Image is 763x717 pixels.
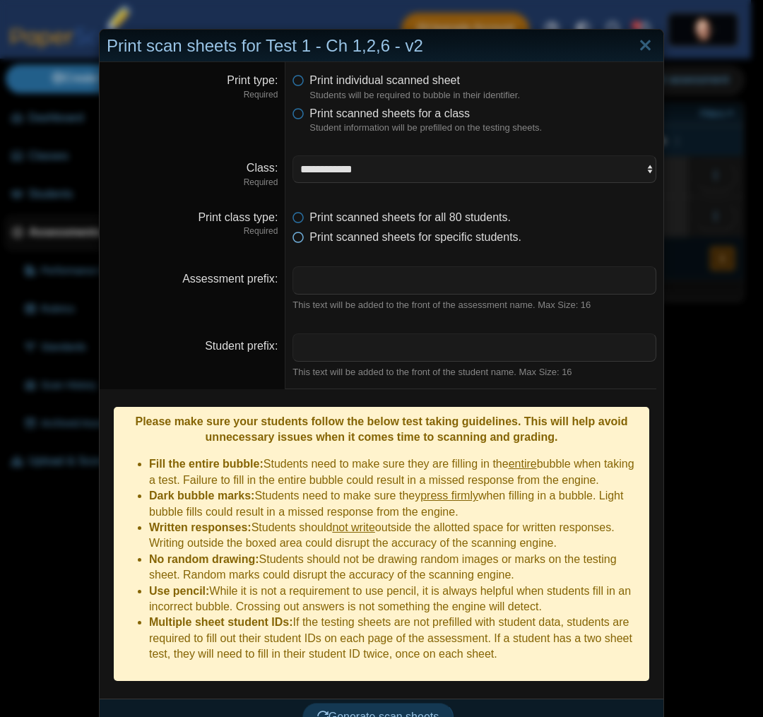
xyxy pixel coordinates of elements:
[309,211,511,223] span: Print scanned sheets for all 80 students.
[309,231,521,243] span: Print scanned sheets for specific students.
[509,458,537,470] u: entire
[149,488,642,520] li: Students need to make sure they when filling in a bubble. Light bubble fills could result in a mi...
[309,107,470,119] span: Print scanned sheets for a class
[198,211,278,223] label: Print class type
[205,340,278,352] label: Student prefix
[149,521,252,533] b: Written responses:
[149,583,642,615] li: While it is not a requirement to use pencil, it is always helpful when students fill in an incorr...
[107,177,278,189] dfn: Required
[227,74,278,86] label: Print type
[149,490,254,502] b: Dark bubble marks:
[107,89,278,101] dfn: Required
[149,456,642,488] li: Students need to make sure they are filling in the bubble when taking a test. Failure to fill in ...
[634,34,656,58] a: Close
[292,299,656,312] div: This text will be added to the front of the assessment name. Max Size: 16
[332,521,374,533] u: not write
[149,520,642,552] li: Students should outside the allotted space for written responses. Writing outside the boxed area ...
[149,458,264,470] b: Fill the entire bubble:
[420,490,478,502] u: press firmly
[149,615,642,662] li: If the testing sheets are not prefilled with student data, students are required to fill out thei...
[100,30,663,63] div: Print scan sheets for Test 1 - Ch 1,2,6 - v2
[309,89,656,102] dfn: Students will be required to bubble in their identifier.
[247,162,278,174] label: Class
[292,366,656,379] div: This text will be added to the front of the student name. Max Size: 16
[107,225,278,237] dfn: Required
[149,553,259,565] b: No random drawing:
[309,122,656,134] dfn: Student information will be prefilled on the testing sheets.
[135,415,627,443] b: Please make sure your students follow the below test taking guidelines. This will help avoid unne...
[182,273,278,285] label: Assessment prefix
[149,585,209,597] b: Use pencil:
[149,552,642,583] li: Students should not be drawing random images or marks on the testing sheet. Random marks could di...
[149,616,293,628] b: Multiple sheet student IDs:
[309,74,460,86] span: Print individual scanned sheet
